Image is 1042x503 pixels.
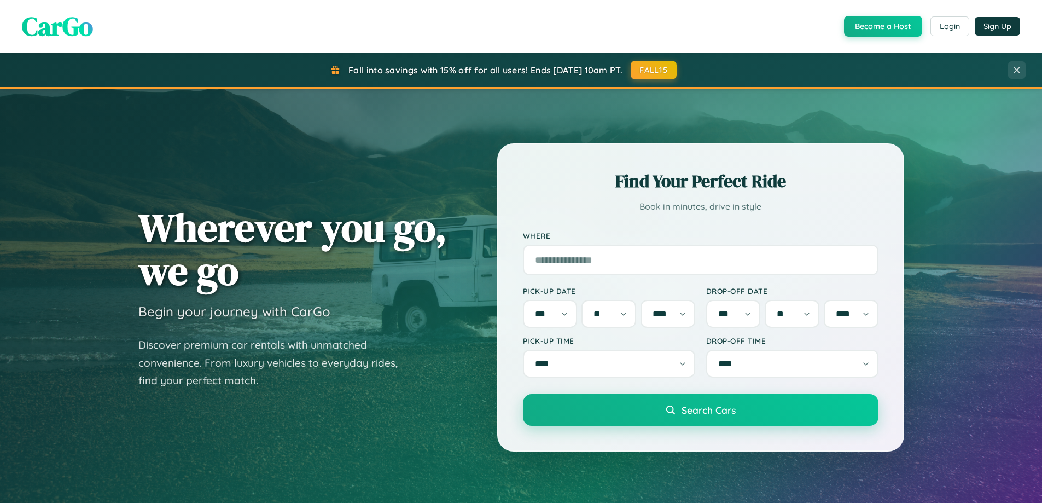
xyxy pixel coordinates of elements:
span: Search Cars [682,404,736,416]
button: Login [930,16,969,36]
h1: Wherever you go, we go [138,206,447,292]
label: Drop-off Time [706,336,878,345]
label: Where [523,231,878,240]
span: Fall into savings with 15% off for all users! Ends [DATE] 10am PT. [348,65,622,76]
button: Search Cars [523,394,878,426]
button: Become a Host [844,16,922,37]
p: Book in minutes, drive in style [523,199,878,215]
h2: Find Your Perfect Ride [523,169,878,193]
h3: Begin your journey with CarGo [138,303,330,320]
button: Sign Up [975,17,1020,36]
p: Discover premium car rentals with unmatched convenience. From luxury vehicles to everyday rides, ... [138,336,412,390]
span: CarGo [22,8,93,44]
label: Pick-up Date [523,286,695,296]
button: FALL15 [631,61,677,79]
label: Pick-up Time [523,336,695,345]
label: Drop-off Date [706,286,878,296]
